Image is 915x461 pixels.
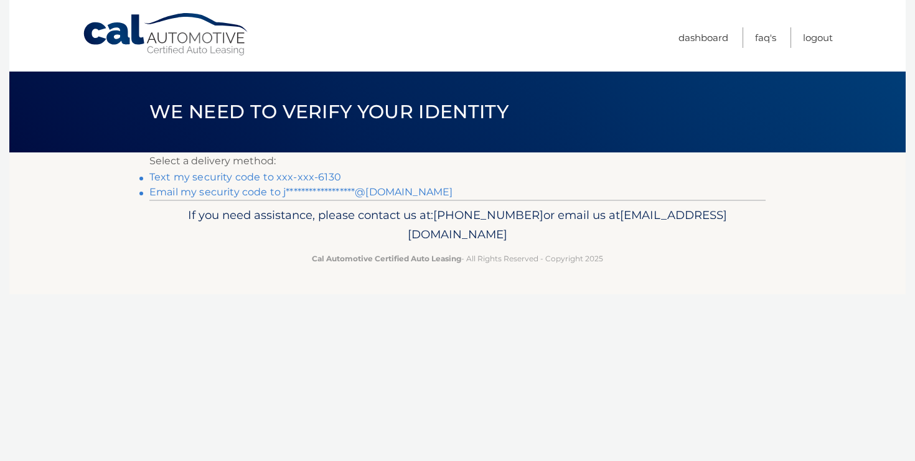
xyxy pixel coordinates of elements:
[678,27,728,48] a: Dashboard
[157,205,758,245] p: If you need assistance, please contact us at: or email us at
[803,27,833,48] a: Logout
[312,254,461,263] strong: Cal Automotive Certified Auto Leasing
[157,252,758,265] p: - All Rights Reserved - Copyright 2025
[149,152,766,170] p: Select a delivery method:
[82,12,250,57] a: Cal Automotive
[149,100,509,123] span: We need to verify your identity
[149,171,341,183] a: Text my security code to xxx-xxx-6130
[433,208,543,222] span: [PHONE_NUMBER]
[755,27,776,48] a: FAQ's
